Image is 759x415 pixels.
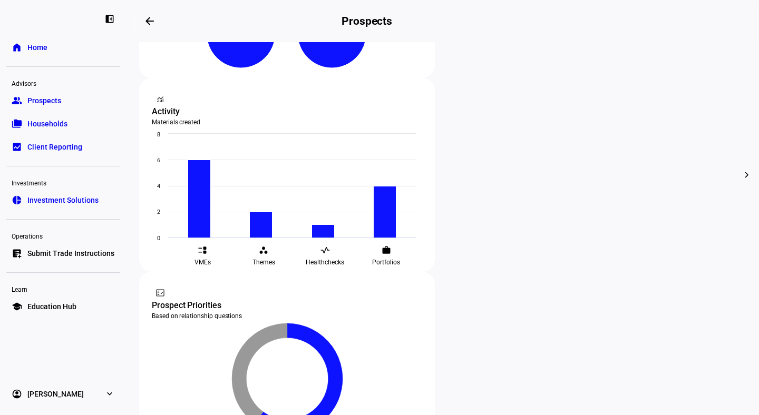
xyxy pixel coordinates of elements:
a: groupProspects [6,90,120,111]
a: folder_copyHouseholds [6,113,120,134]
span: Investment Solutions [27,195,99,205]
text: 8 [157,131,160,138]
mat-icon: fact_check [155,288,166,298]
eth-mat-symbol: list_alt_add [12,248,22,259]
eth-mat-symbol: pie_chart [12,195,22,205]
span: Portfolios [372,258,400,266]
h2: Prospects [342,15,392,27]
span: Home [27,42,47,53]
div: Materials created [152,118,422,126]
div: Based on relationship questions [152,312,422,320]
div: Investments [6,175,120,190]
mat-icon: chevron_right [741,169,753,181]
text: 0 [157,235,160,242]
text: 6 [157,157,160,164]
eth-mat-symbol: account_circle [12,389,22,399]
span: Themes [252,258,275,266]
eth-mat-symbol: left_panel_close [104,14,115,24]
span: [PERSON_NAME] [27,389,84,399]
eth-mat-symbol: group [12,95,22,106]
text: 4 [157,183,160,190]
eth-mat-symbol: school [12,301,22,312]
span: Submit Trade Instructions [27,248,114,259]
a: bid_landscapeClient Reporting [6,136,120,157]
div: Learn [6,281,120,296]
span: VMEs [194,258,211,266]
a: homeHome [6,37,120,58]
eth-mat-symbol: work [382,245,391,255]
div: Advisors [6,75,120,90]
eth-mat-symbol: home [12,42,22,53]
eth-mat-symbol: event_list [198,245,207,255]
span: Households [27,118,67,129]
span: Prospects [27,95,61,106]
span: Healthchecks [306,258,344,266]
eth-mat-symbol: bid_landscape [12,142,22,152]
a: pie_chartInvestment Solutions [6,190,120,211]
span: Education Hub [27,301,76,312]
div: Activity [152,105,422,118]
div: Operations [6,228,120,243]
eth-mat-symbol: expand_more [104,389,115,399]
text: 2 [157,209,160,215]
eth-mat-symbol: vital_signs [320,245,330,255]
mat-icon: monitoring [155,94,166,104]
span: Client Reporting [27,142,82,152]
eth-mat-symbol: folder_copy [12,118,22,129]
mat-icon: arrow_backwards [143,15,156,27]
eth-mat-symbol: workspaces [259,245,268,255]
div: Prospect Priorities [152,299,422,312]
